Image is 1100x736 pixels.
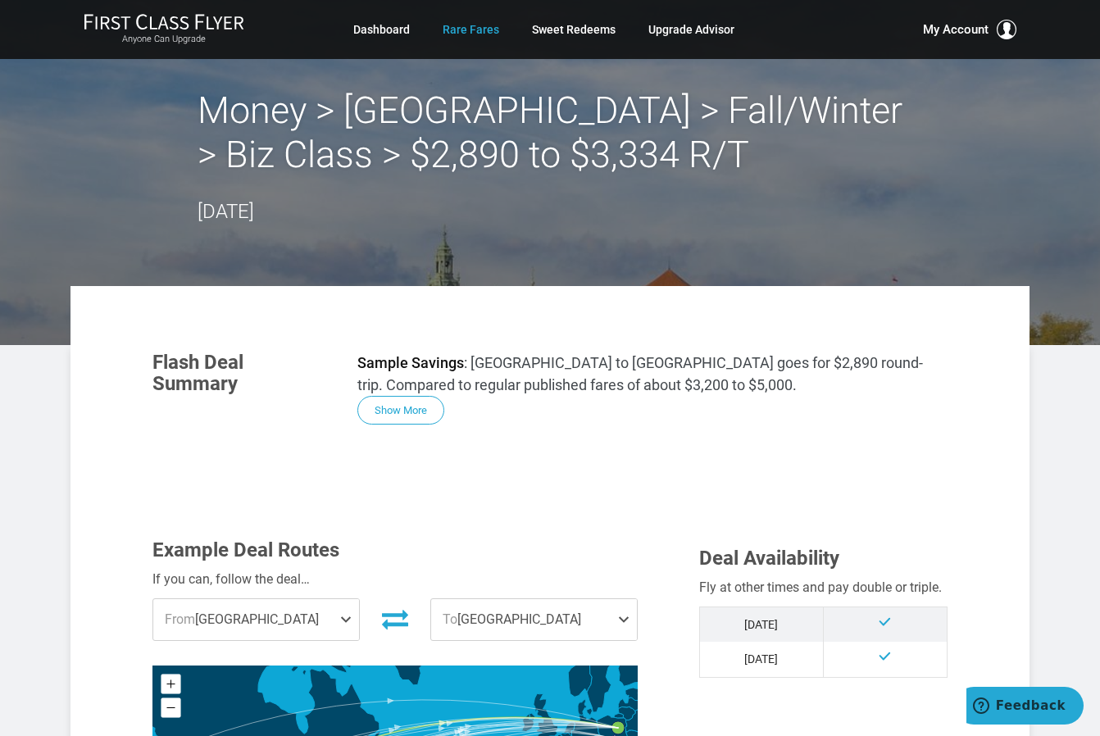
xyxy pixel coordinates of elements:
img: First Class Flyer [84,13,244,30]
a: First Class FlyerAnyone Can Upgrade [84,13,244,46]
path: Latvia [618,697,640,711]
p: : [GEOGRAPHIC_DATA] to [GEOGRAPHIC_DATA] goes for $2,890 round-trip. Compared to regular publishe... [357,352,948,396]
a: Sweet Redeems [532,15,616,44]
td: [DATE] [699,642,823,677]
path: Lithuania [618,706,635,720]
h2: Money > [GEOGRAPHIC_DATA] > Fall/Winter > Biz Class > $2,890 to $3,334 R/T [198,89,902,177]
div: If you can, follow the deal… [152,569,638,590]
button: Show More [357,396,444,425]
a: Rare Fares [443,15,499,44]
time: [DATE] [198,200,254,223]
path: Estonia [625,688,640,701]
path: Denmark [578,699,592,716]
g: Warsaw [611,721,635,734]
td: [DATE] [699,607,823,642]
a: Dashboard [353,15,410,44]
iframe: Opens a widget where you can find more information [966,687,1084,728]
h3: Flash Deal Summary [152,352,333,395]
span: [GEOGRAPHIC_DATA] [153,599,359,640]
div: Fly at other times and pay double or triple. [699,577,948,598]
a: Upgrade Advisor [648,15,734,44]
strong: Sample Savings [357,354,464,371]
small: Anyone Can Upgrade [84,34,244,45]
path: Sweden [587,619,627,712]
span: Example Deal Routes [152,538,339,561]
button: Invert Route Direction [372,601,418,637]
button: My Account [923,20,1016,39]
span: From [165,611,195,627]
span: To [443,611,457,627]
span: [GEOGRAPHIC_DATA] [431,599,637,640]
span: My Account [923,20,989,39]
span: Deal Availability [699,547,839,570]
